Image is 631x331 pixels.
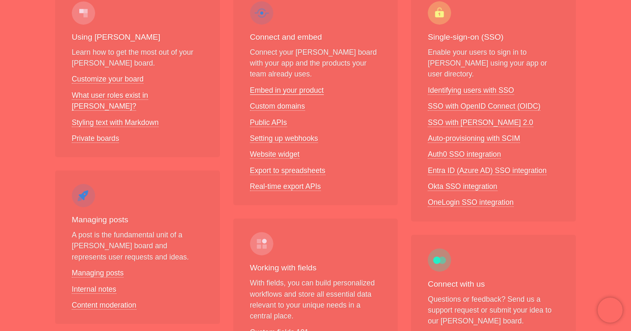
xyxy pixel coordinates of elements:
[250,134,318,143] a: Setting up webhooks
[428,102,540,111] a: SSO with OpenID Connect (OIDC)
[250,166,326,175] a: Export to spreadsheets
[72,134,119,143] a: Private boards
[250,262,381,274] h3: Working with fields
[428,166,547,175] a: Entra ID (Azure AD) SSO integration
[72,301,136,310] a: Content moderation
[250,278,381,322] p: With fields, you can build personalized workflows and store all essential data relevant to your u...
[72,75,144,84] a: Customize your board
[72,229,203,262] p: A post is the fundamental unit of a [PERSON_NAME] board and represents user requests and ideas.
[250,150,300,159] a: Website widget
[250,102,305,111] a: Custom domains
[428,278,559,290] h3: Connect with us
[72,118,159,127] a: Styling text with Markdown
[250,182,321,191] a: Real-time export APIs
[428,198,513,207] a: OneLogin SSO integration
[428,86,514,95] a: Identifying users with SSO
[72,31,203,43] h3: Using [PERSON_NAME]
[428,47,559,80] p: Enable your users to sign in to [PERSON_NAME] using your app or user directory.
[72,285,116,294] a: Internal notes
[250,118,287,127] a: Public APIs
[428,182,497,191] a: Okta SSO integration
[428,31,559,43] h3: Single-sign-on (SSO)
[428,134,520,143] a: Auto-provisioning with SCIM
[428,150,501,159] a: Auth0 SSO integration
[72,91,148,111] a: What user roles exist in [PERSON_NAME]?
[598,298,623,323] iframe: Chatra live chat
[72,214,203,226] h3: Managing posts
[250,47,381,80] p: Connect your [PERSON_NAME] board with your app and the products your team already uses.
[250,31,381,43] h3: Connect and embed
[72,47,203,69] p: Learn how to get the most out of your [PERSON_NAME] board.
[428,294,559,327] p: Questions or feedback? Send us a support request or submit your idea to our [PERSON_NAME] board.
[428,118,533,127] a: SSO with [PERSON_NAME] 2.0
[72,269,124,278] a: Managing posts
[250,86,324,95] a: Embed in your product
